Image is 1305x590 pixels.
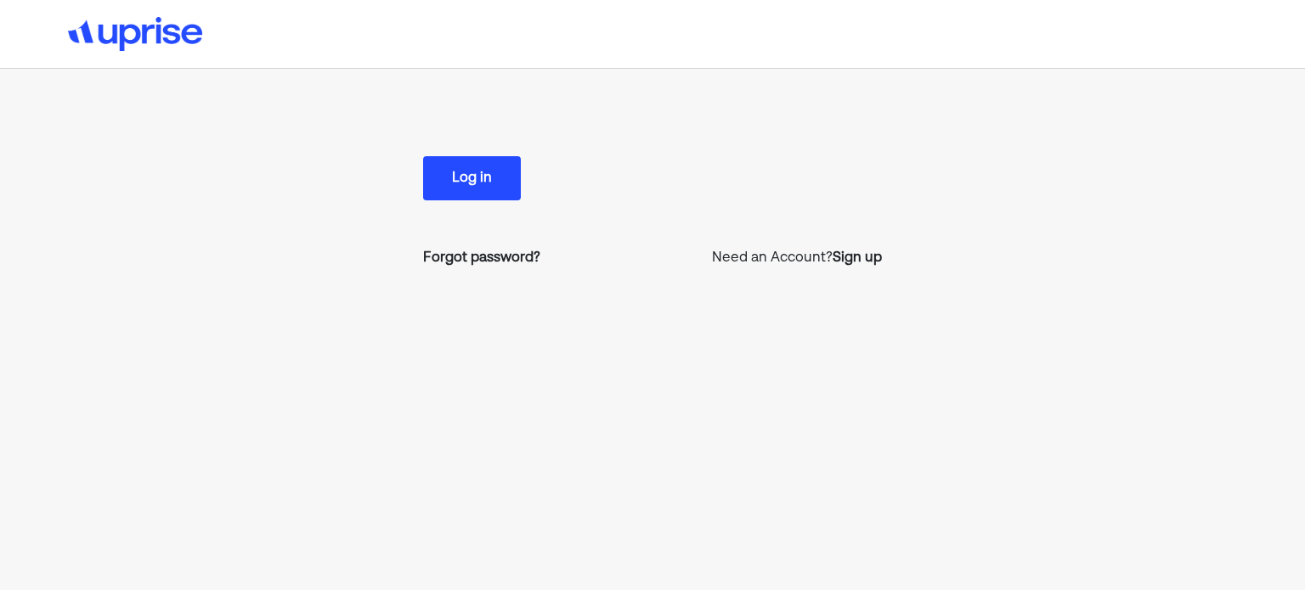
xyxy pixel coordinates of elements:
button: Log in [423,156,521,200]
a: Sign up [833,248,882,268]
p: Need an Account? [712,248,882,268]
a: Forgot password? [423,248,540,268]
